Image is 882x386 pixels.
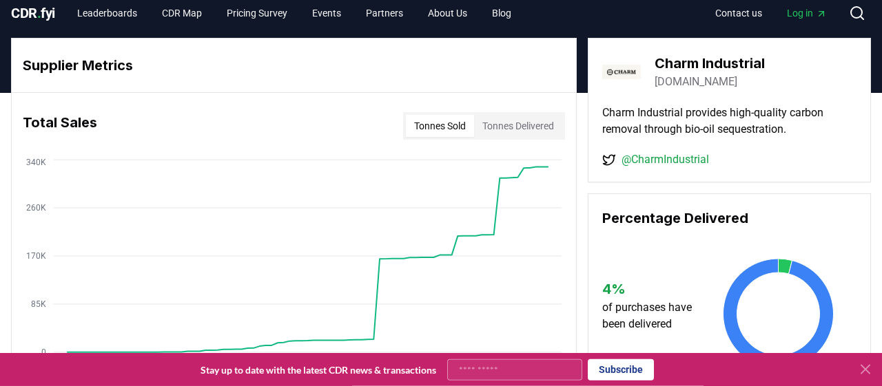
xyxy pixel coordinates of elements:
[602,52,641,91] img: Charm Industrial-logo
[787,6,827,20] span: Log in
[355,1,414,25] a: Partners
[602,299,701,332] p: of purchases have been delivered
[26,158,46,167] tspan: 340K
[602,208,857,228] h3: Percentage Delivered
[11,3,55,23] a: CDR.fyi
[26,203,46,213] tspan: 260K
[26,251,46,261] tspan: 170K
[23,112,97,140] h3: Total Sales
[481,1,522,25] a: Blog
[406,115,474,137] button: Tonnes Sold
[704,1,838,25] nav: Main
[655,53,765,74] h3: Charm Industrial
[704,1,773,25] a: Contact us
[11,5,55,21] span: CDR fyi
[301,1,352,25] a: Events
[776,1,838,25] a: Log in
[602,105,857,138] p: Charm Industrial provides high-quality carbon removal through bio-oil sequestration.
[151,1,213,25] a: CDR Map
[66,1,148,25] a: Leaderboards
[602,279,701,299] h3: 4 %
[417,1,478,25] a: About Us
[66,1,522,25] nav: Main
[474,115,562,137] button: Tonnes Delivered
[655,74,737,90] a: [DOMAIN_NAME]
[37,5,41,21] span: .
[41,347,46,357] tspan: 0
[23,55,565,76] h3: Supplier Metrics
[216,1,298,25] a: Pricing Survey
[622,151,709,168] a: @CharmIndustrial
[31,299,46,309] tspan: 85K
